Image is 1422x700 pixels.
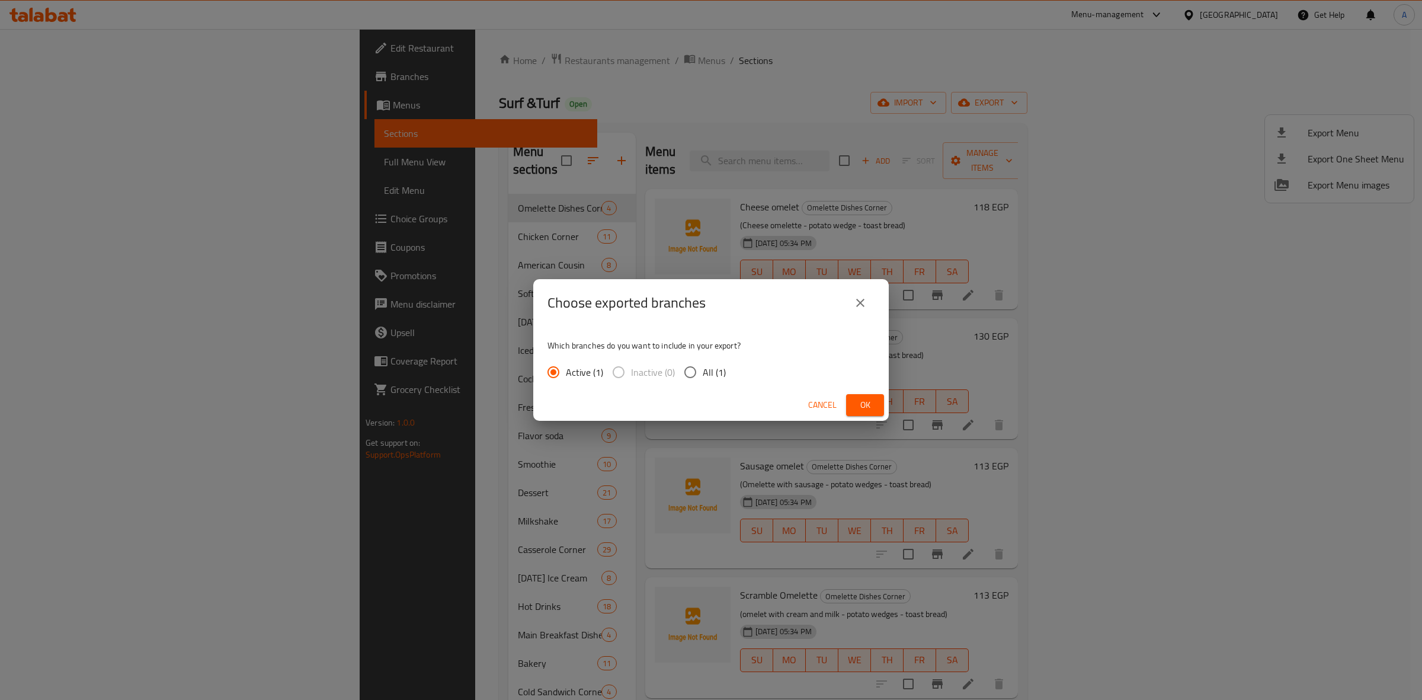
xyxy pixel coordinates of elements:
span: Cancel [808,398,837,413]
p: Which branches do you want to include in your export? [547,340,875,351]
button: Cancel [803,394,841,416]
span: Ok [856,398,875,413]
h2: Choose exported branches [547,293,706,312]
span: All (1) [703,365,726,379]
span: Inactive (0) [631,365,675,379]
span: Active (1) [566,365,603,379]
button: close [846,289,875,317]
button: Ok [846,394,884,416]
